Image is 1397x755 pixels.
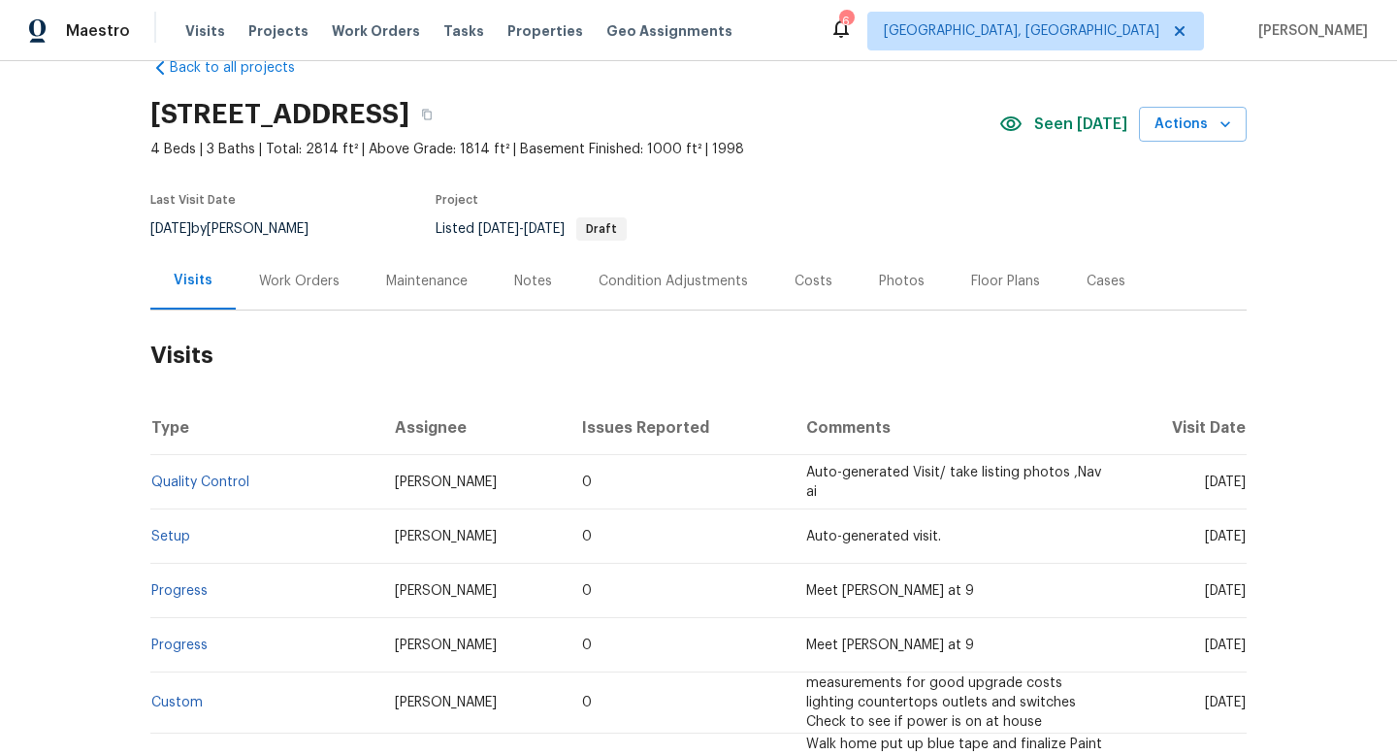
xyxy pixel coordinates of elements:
[839,12,853,31] div: 6
[151,584,208,598] a: Progress
[578,223,625,235] span: Draft
[791,401,1120,455] th: Comments
[259,272,340,291] div: Work Orders
[1205,476,1246,489] span: [DATE]
[66,21,130,41] span: Maestro
[332,21,420,41] span: Work Orders
[151,696,203,709] a: Custom
[151,639,208,652] a: Progress
[185,21,225,41] span: Visits
[395,696,497,709] span: [PERSON_NAME]
[582,476,592,489] span: 0
[1251,21,1368,41] span: [PERSON_NAME]
[443,24,484,38] span: Tasks
[507,21,583,41] span: Properties
[150,58,337,78] a: Back to all projects
[884,21,1159,41] span: [GEOGRAPHIC_DATA], [GEOGRAPHIC_DATA]
[395,639,497,652] span: [PERSON_NAME]
[879,272,925,291] div: Photos
[436,194,478,206] span: Project
[806,676,1076,729] span: measurements for good upgrade costs lighting countertops outlets and switches Check to see if pow...
[478,222,565,236] span: -
[379,401,568,455] th: Assignee
[806,466,1101,499] span: Auto-generated Visit/ take listing photos ,Nav ai
[395,476,497,489] span: [PERSON_NAME]
[582,639,592,652] span: 0
[386,272,468,291] div: Maintenance
[248,21,309,41] span: Projects
[478,222,519,236] span: [DATE]
[395,530,497,543] span: [PERSON_NAME]
[1154,113,1231,137] span: Actions
[150,222,191,236] span: [DATE]
[599,272,748,291] div: Condition Adjustments
[971,272,1040,291] div: Floor Plans
[1205,639,1246,652] span: [DATE]
[436,222,627,236] span: Listed
[150,194,236,206] span: Last Visit Date
[150,401,379,455] th: Type
[150,311,1247,401] h2: Visits
[582,696,592,709] span: 0
[1205,696,1246,709] span: [DATE]
[1205,584,1246,598] span: [DATE]
[567,401,790,455] th: Issues Reported
[1139,107,1247,143] button: Actions
[514,272,552,291] div: Notes
[606,21,732,41] span: Geo Assignments
[524,222,565,236] span: [DATE]
[582,530,592,543] span: 0
[174,271,212,290] div: Visits
[1034,115,1127,134] span: Seen [DATE]
[150,217,332,241] div: by [PERSON_NAME]
[395,584,497,598] span: [PERSON_NAME]
[151,530,190,543] a: Setup
[1120,401,1247,455] th: Visit Date
[150,105,409,124] h2: [STREET_ADDRESS]
[806,530,941,543] span: Auto-generated visit.
[806,639,974,652] span: Meet [PERSON_NAME] at 9
[151,476,249,489] a: Quality Control
[795,272,832,291] div: Costs
[1087,272,1125,291] div: Cases
[806,584,974,598] span: Meet [PERSON_NAME] at 9
[582,584,592,598] span: 0
[150,140,999,159] span: 4 Beds | 3 Baths | Total: 2814 ft² | Above Grade: 1814 ft² | Basement Finished: 1000 ft² | 1998
[1205,530,1246,543] span: [DATE]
